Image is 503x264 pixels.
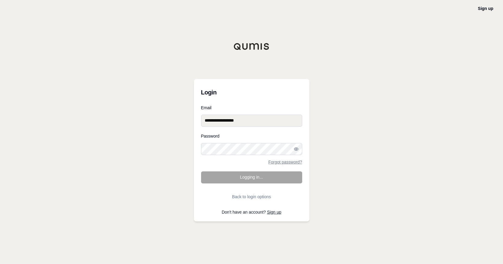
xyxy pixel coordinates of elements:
label: Password [201,134,302,138]
a: Sign up [478,6,493,11]
h3: Login [201,86,302,98]
p: Don't have an account? [201,210,302,214]
a: Forgot password? [268,160,302,164]
a: Sign up [267,210,281,215]
label: Email [201,106,302,110]
button: Back to login options [201,191,302,203]
img: Qumis [234,43,270,50]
